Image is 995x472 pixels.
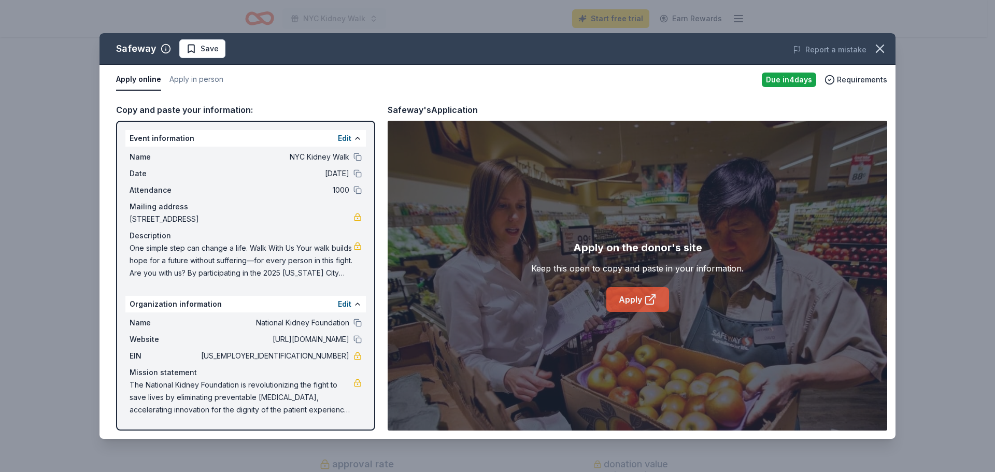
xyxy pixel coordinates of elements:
[825,74,887,86] button: Requirements
[130,184,199,196] span: Attendance
[793,44,866,56] button: Report a mistake
[169,69,223,91] button: Apply in person
[130,201,362,213] div: Mailing address
[199,333,349,346] span: [URL][DOMAIN_NAME]
[130,350,199,362] span: EIN
[338,298,351,310] button: Edit
[199,350,349,362] span: [US_EMPLOYER_IDENTIFICATION_NUMBER]
[125,130,366,147] div: Event information
[606,287,669,312] a: Apply
[130,317,199,329] span: Name
[130,366,362,379] div: Mission statement
[201,42,219,55] span: Save
[762,73,816,87] div: Due in 4 days
[573,239,702,256] div: Apply on the donor's site
[130,213,353,225] span: [STREET_ADDRESS]
[130,167,199,180] span: Date
[199,184,349,196] span: 1000
[199,167,349,180] span: [DATE]
[130,151,199,163] span: Name
[531,262,744,275] div: Keep this open to copy and paste in your information.
[338,132,351,145] button: Edit
[116,69,161,91] button: Apply online
[837,74,887,86] span: Requirements
[199,151,349,163] span: NYC Kidney Walk
[130,242,353,279] span: One simple step can change a life. Walk With Us Your walk builds hope for a future without suffer...
[130,333,199,346] span: Website
[130,379,353,416] span: The National Kidney Foundation is revolutionizing the fight to save lives by eliminating preventa...
[116,103,375,117] div: Copy and paste your information:
[125,296,366,312] div: Organization information
[130,230,362,242] div: Description
[388,103,478,117] div: Safeway's Application
[116,40,157,57] div: Safeway
[179,39,225,58] button: Save
[199,317,349,329] span: National Kidney Foundation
